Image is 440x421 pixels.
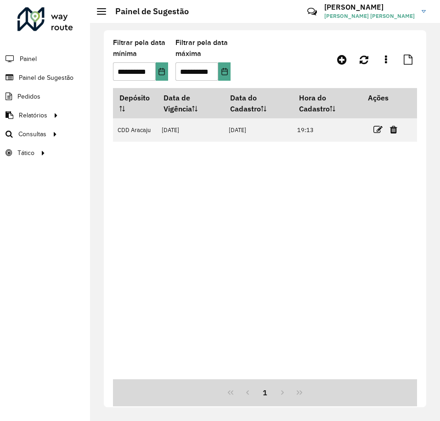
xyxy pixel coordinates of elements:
[302,2,322,22] a: Contato Rápido
[17,92,40,101] span: Pedidos
[113,88,157,118] th: Depósito
[293,118,362,142] td: 19:13
[113,118,157,142] td: CDD Aracaju
[156,62,168,81] button: Choose Date
[19,111,47,120] span: Relatórios
[218,62,231,81] button: Choose Date
[373,123,383,136] a: Editar
[20,54,37,64] span: Painel
[293,88,362,118] th: Hora do Cadastro
[324,12,415,20] span: [PERSON_NAME] [PERSON_NAME]
[157,88,224,118] th: Data de Vigência
[224,88,293,118] th: Data do Cadastro
[113,37,168,59] label: Filtrar pela data mínima
[106,6,189,17] h2: Painel de Sugestão
[19,73,73,83] span: Painel de Sugestão
[224,118,293,142] td: [DATE]
[390,123,397,136] a: Excluir
[175,37,231,59] label: Filtrar pela data máxima
[157,118,224,142] td: [DATE]
[256,384,274,401] button: 1
[18,129,46,139] span: Consultas
[361,88,417,107] th: Ações
[17,148,34,158] span: Tático
[324,3,415,11] h3: [PERSON_NAME]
